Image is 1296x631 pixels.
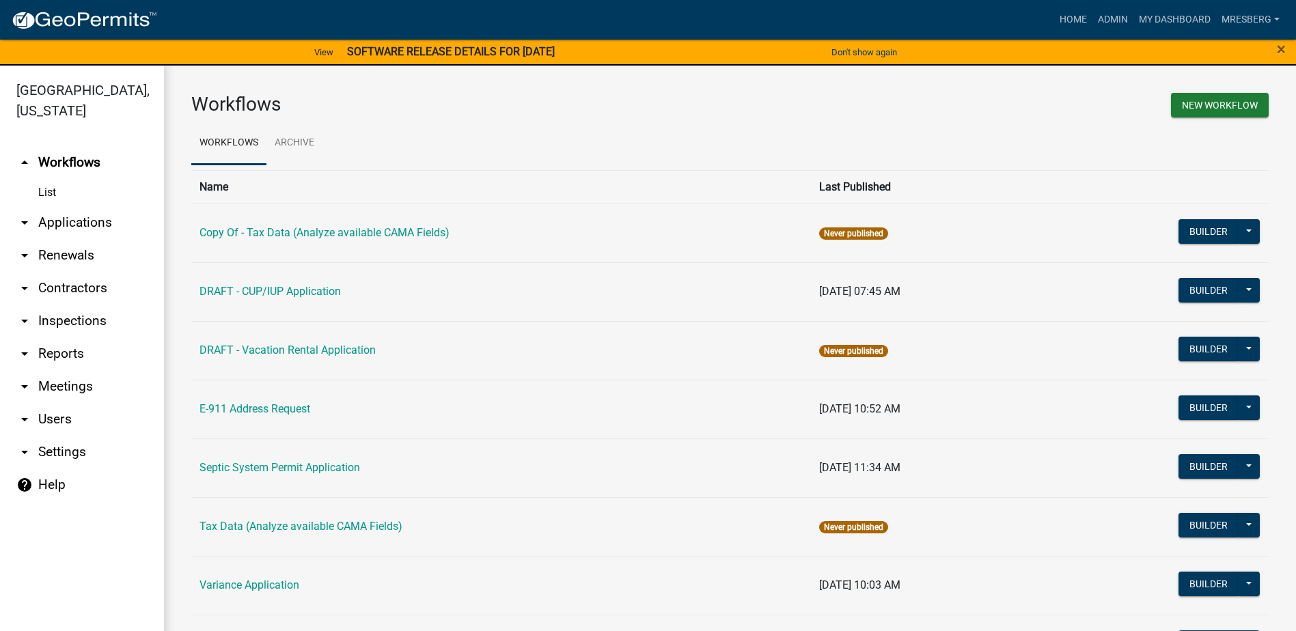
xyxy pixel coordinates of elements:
i: arrow_drop_down [16,280,33,296]
button: Builder [1178,219,1239,244]
span: Never published [819,227,888,240]
button: Don't show again [826,41,902,64]
i: arrow_drop_down [16,411,33,427]
a: DRAFT - Vacation Rental Application [199,343,376,356]
strong: SOFTWARE RELEASE DETAILS FOR [DATE] [347,45,555,58]
button: New Workflow [1171,93,1269,117]
i: help [16,477,33,493]
i: arrow_drop_down [16,313,33,329]
button: Builder [1178,395,1239,420]
a: DRAFT - CUP/IUP Application [199,285,341,298]
span: [DATE] 11:34 AM [819,461,900,474]
a: Home [1054,7,1092,33]
a: Variance Application [199,578,299,591]
h3: Workflows [191,93,720,116]
i: arrow_drop_up [16,154,33,171]
span: Never published [819,521,888,533]
i: arrow_drop_down [16,378,33,395]
a: My Dashboard [1133,7,1216,33]
a: E-911 Address Request [199,402,310,415]
i: arrow_drop_down [16,214,33,231]
span: [DATE] 07:45 AM [819,285,900,298]
a: Archive [266,122,322,165]
i: arrow_drop_down [16,444,33,460]
button: Builder [1178,513,1239,537]
button: Builder [1178,572,1239,596]
a: Copy Of - Tax Data (Analyze available CAMA Fields) [199,226,450,239]
span: [DATE] 10:52 AM [819,402,900,415]
span: Never published [819,345,888,357]
a: mresberg [1216,7,1285,33]
a: Workflows [191,122,266,165]
button: Close [1277,41,1286,57]
i: arrow_drop_down [16,247,33,264]
span: × [1277,40,1286,59]
button: Builder [1178,278,1239,303]
button: Builder [1178,337,1239,361]
th: Last Published [811,170,1038,204]
a: Admin [1092,7,1133,33]
a: View [309,41,339,64]
button: Builder [1178,454,1239,479]
a: Tax Data (Analyze available CAMA Fields) [199,520,402,533]
th: Name [191,170,811,204]
a: Septic System Permit Application [199,461,360,474]
span: [DATE] 10:03 AM [819,578,900,591]
i: arrow_drop_down [16,346,33,362]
